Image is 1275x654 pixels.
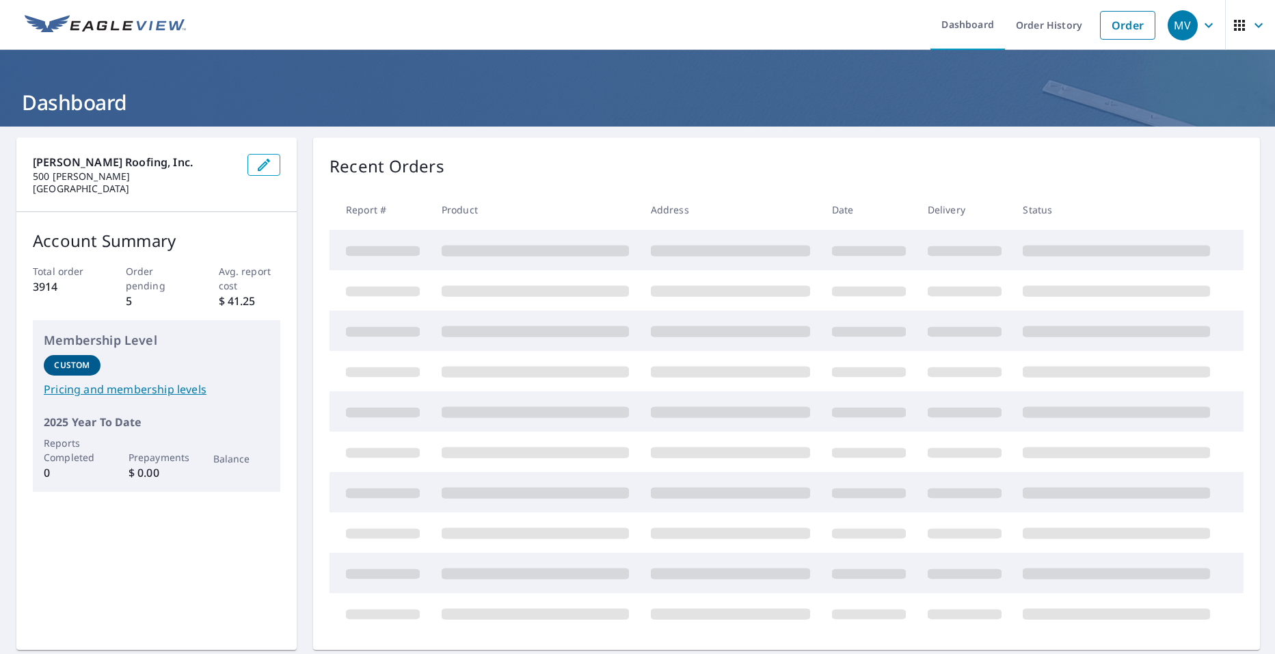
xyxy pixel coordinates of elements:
p: 5 [126,293,188,309]
img: EV Logo [25,15,186,36]
p: Account Summary [33,228,280,253]
th: Status [1012,189,1221,230]
th: Report # [330,189,431,230]
p: $ 0.00 [129,465,185,481]
p: Custom [54,359,90,371]
a: Pricing and membership levels [44,381,269,397]
p: Avg. report cost [219,264,281,293]
th: Address [640,189,821,230]
p: $ 41.25 [219,293,281,309]
a: Order [1100,11,1155,40]
p: 500 [PERSON_NAME] [33,170,237,183]
p: [GEOGRAPHIC_DATA] [33,183,237,195]
p: 0 [44,465,100,481]
div: MV [1168,10,1198,40]
p: 3914 [33,278,95,295]
th: Delivery [917,189,1012,230]
p: Order pending [126,264,188,293]
h1: Dashboard [16,88,1259,116]
th: Date [821,189,917,230]
p: 2025 Year To Date [44,414,269,430]
p: Prepayments [129,450,185,465]
p: Recent Orders [330,154,444,179]
p: [PERSON_NAME] Roofing, Inc. [33,154,237,170]
p: Membership Level [44,331,269,350]
p: Balance [213,452,270,466]
th: Product [431,189,640,230]
p: Total order [33,264,95,278]
p: Reports Completed [44,436,100,465]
